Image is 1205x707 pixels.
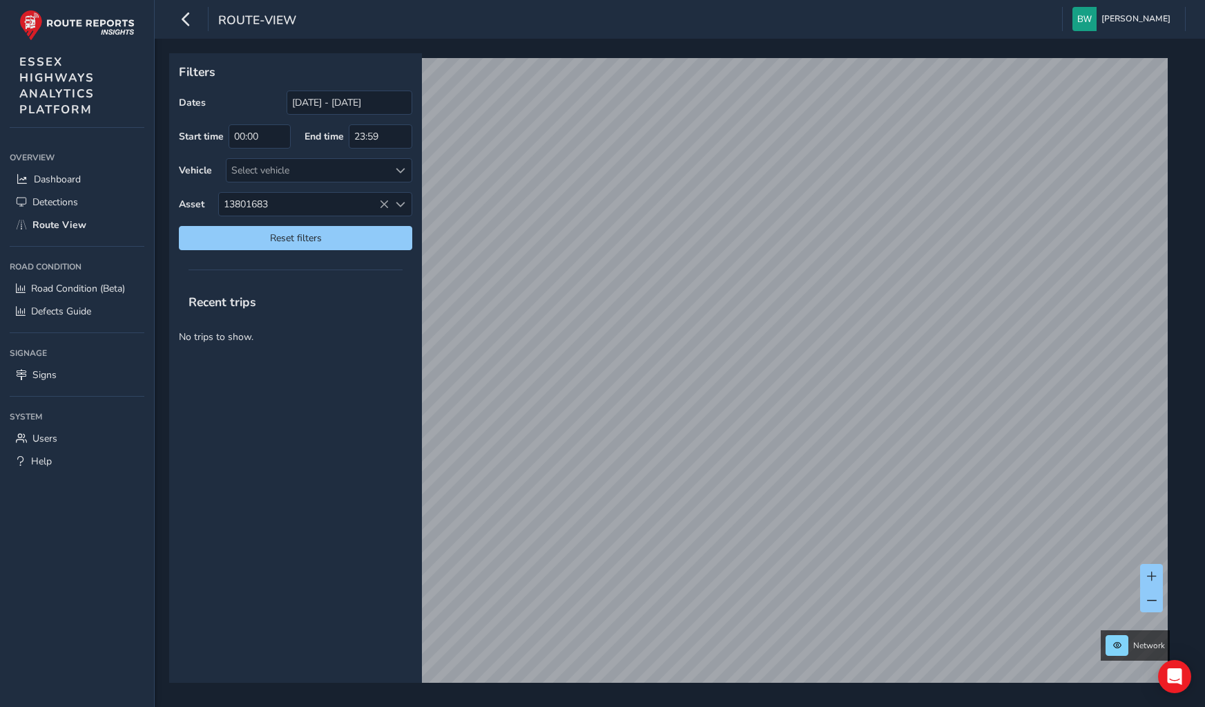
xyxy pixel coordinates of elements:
[34,173,81,186] span: Dashboard
[305,130,344,143] label: End time
[10,364,144,386] a: Signs
[189,232,402,245] span: Reset filters
[10,147,144,168] div: Overview
[10,427,144,450] a: Users
[32,368,57,381] span: Signs
[389,193,412,216] div: Select an asset code
[10,214,144,236] a: Route View
[10,256,144,277] div: Road Condition
[169,320,422,354] p: No trips to show.
[19,54,95,117] span: ESSEX HIGHWAYS ANALYTICS PLATFORM
[10,277,144,300] a: Road Condition (Beta)
[179,164,212,177] label: Vehicle
[32,196,78,209] span: Detections
[31,305,91,318] span: Defects Guide
[1133,640,1165,651] span: Network
[10,406,144,427] div: System
[1072,7,1097,31] img: diamond-layout
[31,455,52,468] span: Help
[179,130,224,143] label: Start time
[226,159,389,182] div: Select vehicle
[218,12,296,31] span: route-view
[10,343,144,364] div: Signage
[179,63,412,81] p: Filters
[219,193,389,216] span: 13801683
[1158,660,1191,693] div: Open Intercom Messenger
[179,96,206,109] label: Dates
[32,218,86,232] span: Route View
[1072,7,1175,31] button: [PERSON_NAME]
[31,282,125,295] span: Road Condition (Beta)
[32,432,57,445] span: Users
[179,284,266,320] span: Recent trips
[10,191,144,214] a: Detections
[19,10,135,41] img: rr logo
[174,58,1168,699] canvas: Map
[1101,7,1170,31] span: [PERSON_NAME]
[10,450,144,473] a: Help
[179,198,204,211] label: Asset
[10,300,144,323] a: Defects Guide
[10,168,144,191] a: Dashboard
[179,226,412,250] button: Reset filters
